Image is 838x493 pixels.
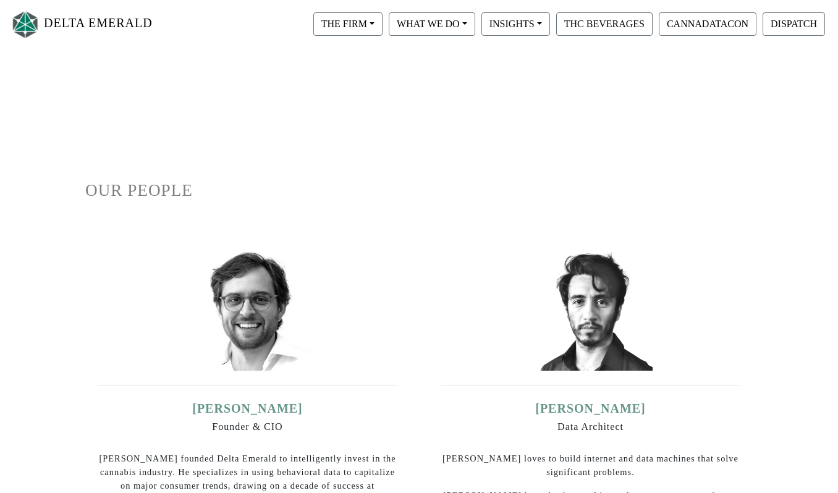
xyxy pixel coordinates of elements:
img: david [529,247,653,371]
a: DELTA EMERALD [10,5,153,44]
img: ian [186,247,310,371]
button: WHAT WE DO [389,12,475,36]
img: Logo [10,8,41,41]
button: THE FIRM [313,12,383,36]
h1: OUR PEOPLE [85,180,753,201]
button: INSIGHTS [481,12,550,36]
h6: Data Architect [441,421,740,432]
a: CANNADATACON [656,18,760,28]
button: THC BEVERAGES [556,12,653,36]
a: [PERSON_NAME] [192,402,303,415]
button: CANNADATACON [659,12,756,36]
a: [PERSON_NAME] [535,402,646,415]
p: [PERSON_NAME] loves to build internet and data machines that solve significant problems. [441,452,740,479]
button: DISPATCH [763,12,825,36]
a: DISPATCH [760,18,828,28]
h6: Founder & CIO [98,421,397,432]
a: THC BEVERAGES [553,18,656,28]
